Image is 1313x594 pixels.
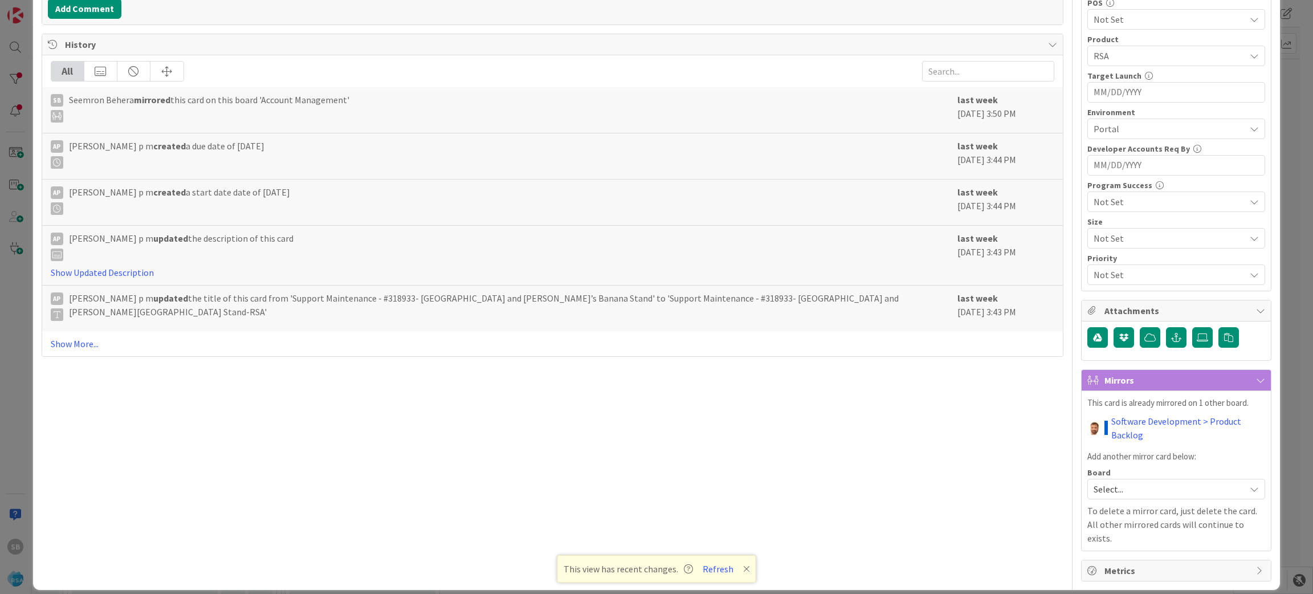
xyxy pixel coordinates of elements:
[1094,49,1245,63] span: RSA
[957,139,1054,173] div: [DATE] 3:44 PM
[153,233,188,244] b: updated
[1087,469,1111,477] span: Board
[1087,504,1265,545] p: To delete a mirror card, just delete the card. All other mirrored cards will continue to exists.
[957,233,998,244] b: last week
[957,291,1054,326] div: [DATE] 3:43 PM
[1087,72,1265,80] div: Target Launch
[1094,230,1239,246] span: Not Set
[1104,304,1250,318] span: Attachments
[69,139,264,169] span: [PERSON_NAME] p m a due date of [DATE]
[51,337,1055,351] a: Show More...
[957,94,998,105] b: last week
[51,267,154,278] a: Show Updated Description
[957,93,1054,127] div: [DATE] 3:50 PM
[69,93,349,123] span: Seemron Behera this card on this board 'Account Management'
[564,562,693,576] span: This view has recent changes.
[922,61,1054,82] input: Search...
[957,186,998,198] b: last week
[1087,421,1102,435] img: AS
[1094,481,1239,497] span: Select...
[1087,108,1265,116] div: Environment
[1094,267,1239,283] span: Not Set
[1104,564,1250,577] span: Metrics
[1094,156,1259,175] input: MM/DD/YYYY
[51,292,63,305] div: Ap
[1094,13,1245,26] span: Not Set
[69,185,290,215] span: [PERSON_NAME] p m a start date date of [DATE]
[51,94,63,107] div: SB
[51,62,84,81] div: All
[1087,450,1265,463] p: Add another mirror card below:
[957,185,1054,219] div: [DATE] 3:44 PM
[957,140,998,152] b: last week
[134,94,170,105] b: mirrored
[1094,122,1245,136] span: Portal
[699,562,737,576] button: Refresh
[153,186,186,198] b: created
[957,292,998,304] b: last week
[1111,414,1265,442] a: Software Development > Product Backlog
[65,38,1043,51] span: History
[957,231,1054,279] div: [DATE] 3:43 PM
[1087,397,1265,410] p: This card is already mirrored on 1 other board.
[153,140,186,152] b: created
[1087,218,1265,226] div: Size
[153,292,188,304] b: updated
[51,186,63,199] div: Ap
[51,140,63,153] div: Ap
[1087,254,1265,262] div: Priority
[69,291,952,321] span: [PERSON_NAME] p m the title of this card from 'Support Maintenance - #318933- [GEOGRAPHIC_DATA] a...
[69,231,293,261] span: [PERSON_NAME] p m the description of this card
[1094,83,1259,102] input: MM/DD/YYYY
[1094,195,1245,209] span: Not Set
[1104,373,1250,387] span: Mirrors
[1087,35,1265,43] div: Product
[1087,181,1265,189] div: Program Success
[1087,145,1265,153] div: Developer Accounts Req By
[51,233,63,245] div: Ap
